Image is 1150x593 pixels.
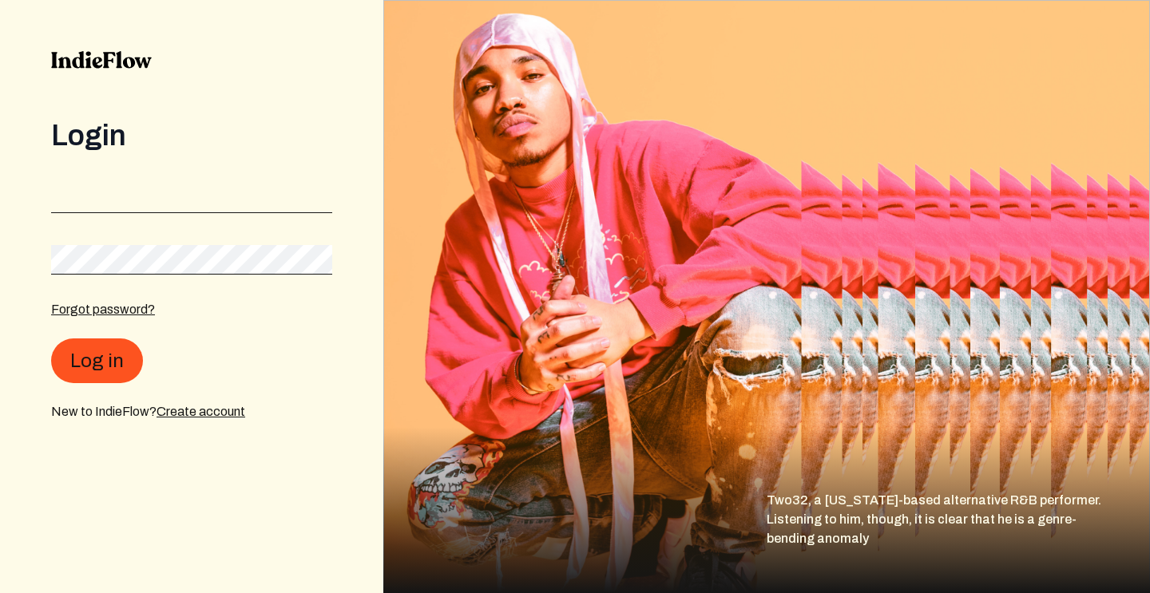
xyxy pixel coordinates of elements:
a: Forgot password? [51,302,155,316]
div: New to IndieFlow? [51,402,332,421]
div: Login [51,120,332,152]
img: indieflow-logo-black.svg [51,51,152,69]
a: Create account [157,405,245,418]
div: Two32, a [US_STATE]-based alternative R&B performer. Listening to him, though, it is clear that h... [767,491,1150,593]
button: Log in [51,338,143,383]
